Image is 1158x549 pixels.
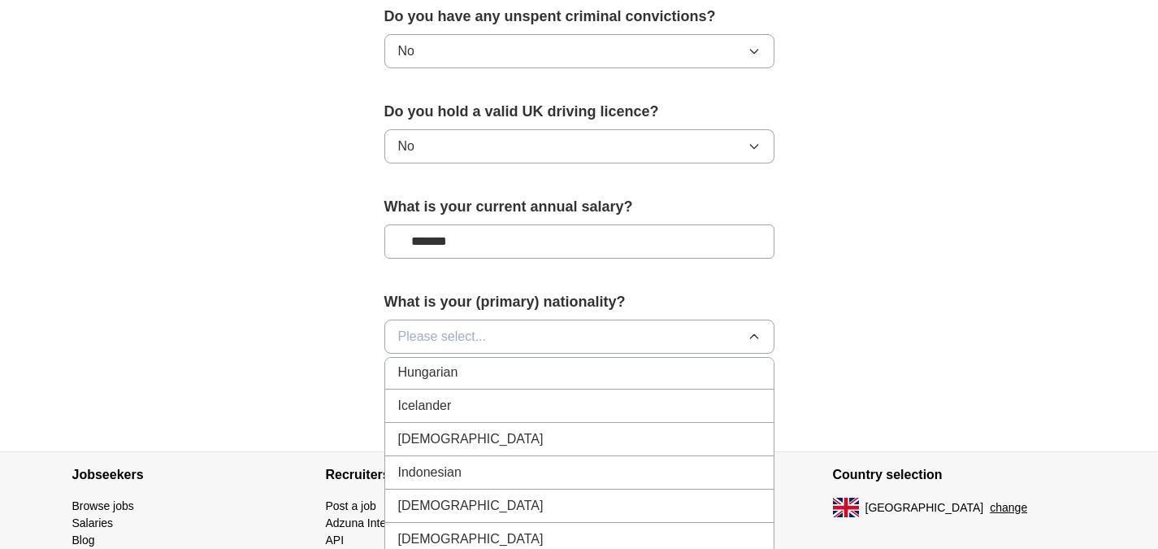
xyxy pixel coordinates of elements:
button: Please select... [384,320,774,354]
span: Hungarian [398,363,458,382]
button: change [990,499,1027,516]
span: Icelander [398,396,452,416]
label: What is your (primary) nationality? [384,291,774,313]
label: Do you hold a valid UK driving licence? [384,101,774,123]
span: Please select... [398,327,487,346]
h4: Country selection [833,452,1086,498]
span: [DEMOGRAPHIC_DATA] [398,429,544,449]
span: No [398,41,414,61]
label: Do you have any unspent criminal convictions? [384,6,774,28]
img: UK flag [833,498,859,517]
a: Blog [72,534,95,547]
span: [DEMOGRAPHIC_DATA] [398,496,544,516]
a: Salaries [72,516,114,529]
a: Post a job [326,499,376,512]
a: Browse jobs [72,499,134,512]
span: No [398,137,414,156]
button: No [384,34,774,68]
a: Adzuna Intelligence [326,516,425,529]
span: Indonesian [398,463,462,482]
span: [GEOGRAPHIC_DATA] [865,499,984,516]
label: What is your current annual salary? [384,196,774,218]
a: API [326,534,345,547]
button: No [384,129,774,163]
span: [DEMOGRAPHIC_DATA] [398,529,544,549]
